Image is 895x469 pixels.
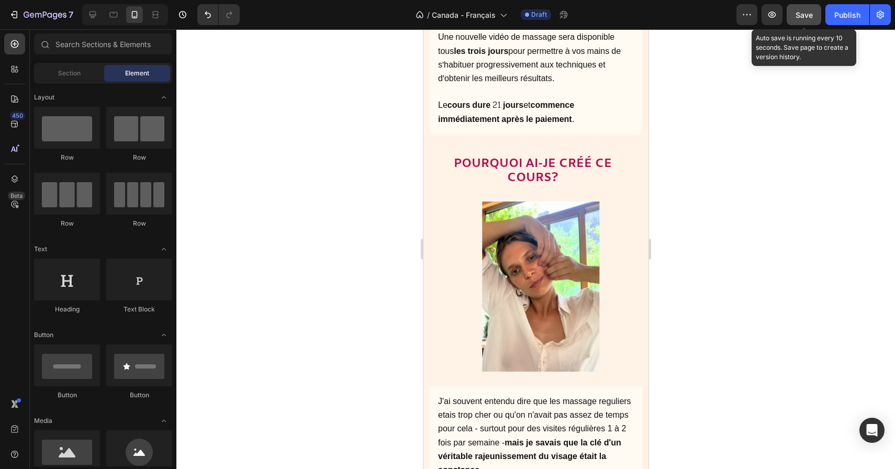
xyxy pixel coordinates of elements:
[155,327,172,343] span: Toggle open
[531,10,547,19] span: Draft
[34,93,54,102] span: Layout
[155,241,172,258] span: Toggle open
[796,10,813,19] span: Save
[34,219,100,228] div: Row
[432,9,496,20] span: Canada - Français
[106,153,172,162] div: Row
[34,305,100,314] div: Heading
[10,111,25,120] div: 450
[825,4,869,25] button: Publish
[34,390,100,400] div: Button
[34,153,100,162] div: Row
[69,8,73,21] p: 7
[58,69,81,78] span: Section
[427,9,430,20] span: /
[834,9,860,20] div: Publish
[787,4,821,25] button: Save
[859,418,885,443] div: Open Intercom Messenger
[15,409,198,445] strong: mais je savais que la clé d'un véritable rajeunissement du visage était la constance.
[34,416,52,426] span: Media
[4,4,78,25] button: 7
[423,29,648,469] iframe: Design area
[34,244,47,254] span: Text
[106,219,172,228] div: Row
[106,305,172,314] div: Text Block
[106,390,172,400] div: Button
[155,412,172,429] span: Toggle open
[34,330,53,340] span: Button
[15,367,208,445] span: J'ai souvent entendu dire que les massage reguliers etais trop cher ou qu'on n'avait pas assez de...
[34,33,172,54] input: Search Sections & Elements
[155,89,172,106] span: Toggle open
[125,69,149,78] span: Element
[197,4,240,25] div: Undo/Redo
[8,192,25,200] div: Beta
